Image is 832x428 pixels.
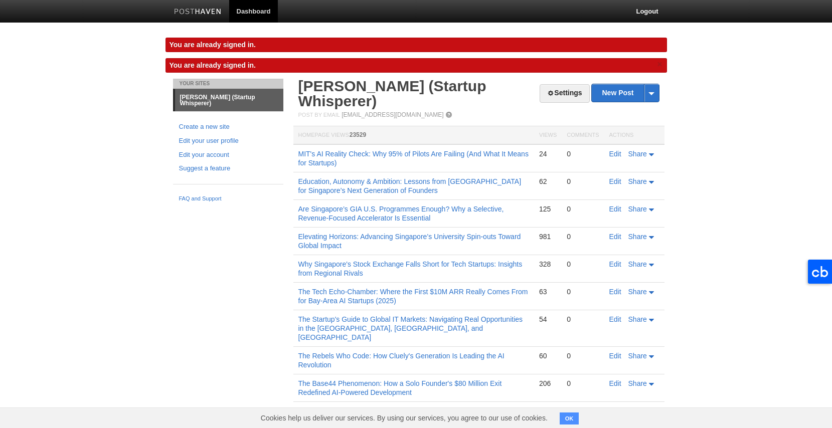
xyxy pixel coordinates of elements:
[170,61,256,69] span: You are already signed in.
[539,204,557,213] div: 125
[298,407,517,424] a: The AI Revolution: What Top Universities Are Building in [DATE] (quick research paper analysis)
[609,352,621,360] a: Edit
[560,412,579,424] button: OK
[628,379,647,387] span: Share
[298,352,505,369] a: The Rebels Who Code: How Cluely's Generation Is Leading the AI Revolution
[298,315,523,341] a: The Startup's Guide to Global IT Markets: Navigating Real Opportunities in the [GEOGRAPHIC_DATA],...
[609,177,621,185] a: Edit
[251,408,558,428] span: Cookies help us deliver our services. By using our services, you agree to our use of cookies.
[298,379,502,396] a: The Base44 Phenomenon: How a Solo Founder's $80 Million Exit Redefined AI-Powered Development
[539,177,557,186] div: 62
[298,150,529,167] a: MIT's AI Reality Check: Why 95% of Pilots Are Failing (And What It Means for Startups)
[604,126,664,145] th: Actions
[539,379,557,388] div: 206
[539,315,557,324] div: 54
[539,149,557,158] div: 24
[609,205,621,213] a: Edit
[628,288,647,296] span: Share
[567,315,599,324] div: 0
[628,150,647,158] span: Share
[298,205,504,222] a: Are Singapore’s GIA U.S. Programmes Enough? Why a Selective, Revenue-Focused Accelerator Is Essen...
[173,79,283,89] li: Your Sites
[298,78,486,109] a: [PERSON_NAME] (Startup Whisperer)
[567,232,599,241] div: 0
[567,149,599,158] div: 0
[534,126,562,145] th: Views
[567,351,599,360] div: 0
[655,58,664,71] a: ×
[539,232,557,241] div: 981
[628,260,647,268] span: Share
[609,288,621,296] a: Edit
[539,287,557,296] div: 63
[298,260,523,277] a: Why Singapore's Stock Exchange Falls Short for Tech Startups: Insights from Regional Rivals
[628,352,647,360] span: Share
[628,233,647,241] span: Share
[567,406,599,415] div: 0
[609,150,621,158] a: Edit
[298,233,521,250] a: Elevating Horizons: Advancing Singapore’s University Spin-outs Toward Global Impact
[567,260,599,269] div: 0
[179,150,277,160] a: Edit your account
[179,163,277,174] a: Suggest a feature
[539,406,557,415] div: 10
[628,315,647,323] span: Share
[539,351,557,360] div: 60
[298,177,522,194] a: Education, Autonomy & Ambition: Lessons from [GEOGRAPHIC_DATA] for Singapore’s Next Generation of...
[540,84,589,103] a: Settings
[567,379,599,388] div: 0
[298,112,340,118] span: Post by Email
[609,233,621,241] a: Edit
[609,315,621,323] a: Edit
[179,136,277,146] a: Edit your user profile
[175,89,283,111] a: [PERSON_NAME] (Startup Whisperer)
[165,38,667,52] div: You are already signed in.
[609,260,621,268] a: Edit
[562,126,604,145] th: Comments
[567,177,599,186] div: 0
[174,9,222,16] img: Posthaven-bar
[592,84,658,102] a: New Post
[179,194,277,203] a: FAQ and Support
[539,260,557,269] div: 328
[179,122,277,132] a: Create a new site
[628,177,647,185] span: Share
[298,288,528,305] a: The Tech Echo-Chamber: Where the First $10M ARR Really Comes From for Bay-Area AI Startups (2025)
[567,204,599,213] div: 0
[628,407,647,415] span: Share
[628,205,647,213] span: Share
[567,287,599,296] div: 0
[342,111,443,118] a: [EMAIL_ADDRESS][DOMAIN_NAME]
[350,131,366,138] span: 23529
[609,379,621,387] a: Edit
[609,407,621,415] a: Edit
[293,126,534,145] th: Homepage Views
